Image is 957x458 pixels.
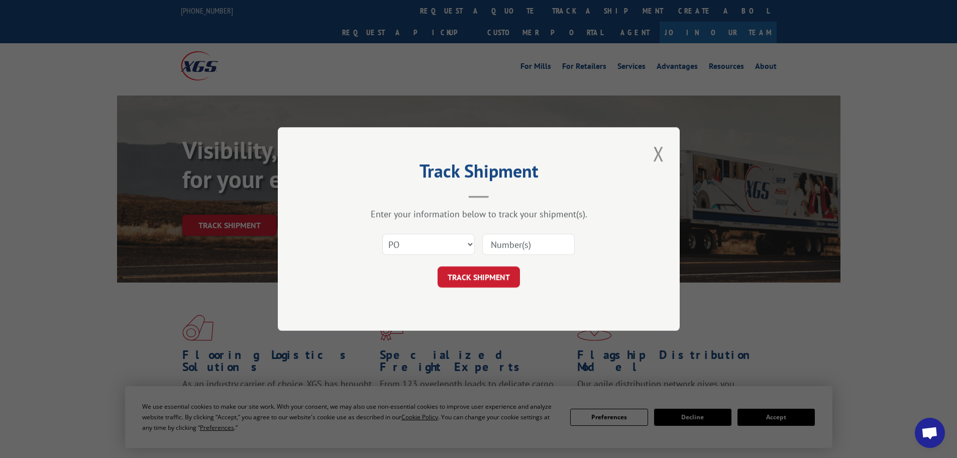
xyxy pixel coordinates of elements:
a: Open chat [915,418,945,448]
button: Close modal [650,140,667,167]
h2: Track Shipment [328,164,629,183]
input: Number(s) [482,234,575,255]
button: TRACK SHIPMENT [438,266,520,288]
div: Enter your information below to track your shipment(s). [328,208,629,220]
